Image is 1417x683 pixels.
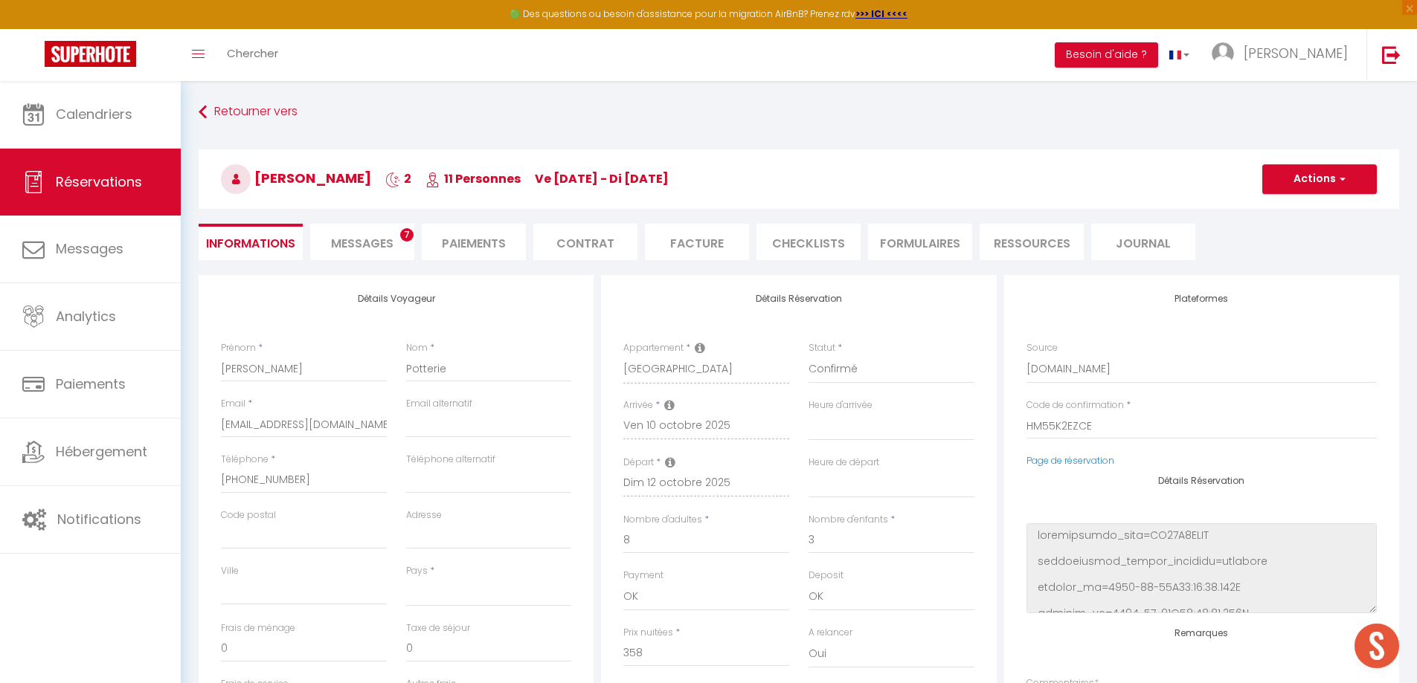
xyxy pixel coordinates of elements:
[221,508,276,522] label: Code postal
[385,170,411,187] span: 2
[1026,476,1377,486] h4: Détails Réservation
[227,45,278,61] span: Chercher
[56,375,126,393] span: Paiements
[425,170,521,187] span: 11 Personnes
[56,307,116,326] span: Analytics
[1382,45,1401,64] img: logout
[1026,294,1377,304] h4: Plateformes
[809,513,888,527] label: Nombre d'enfants
[1262,164,1377,194] button: Actions
[1201,29,1366,81] a: ... [PERSON_NAME]
[56,239,123,258] span: Messages
[809,456,879,470] label: Heure de départ
[331,235,393,252] span: Messages
[406,453,495,467] label: Téléphone alternatif
[199,224,303,260] li: Informations
[45,41,136,67] img: Super Booking
[56,105,132,123] span: Calendriers
[623,456,654,470] label: Départ
[1026,628,1377,638] h4: Remarques
[623,569,663,583] label: Payment
[623,626,673,640] label: Prix nuitées
[1026,454,1114,467] a: Page de réservation
[623,513,702,527] label: Nombre d'adultes
[868,224,972,260] li: FORMULAIRES
[809,626,852,640] label: A relancer
[1026,398,1124,412] label: Code de confirmation
[406,341,428,355] label: Nom
[623,398,653,412] label: Arrivée
[980,224,1084,260] li: Ressources
[645,224,749,260] li: Facture
[406,397,472,411] label: Email alternatif
[1026,341,1058,355] label: Source
[56,172,142,191] span: Réservations
[1212,42,1234,65] img: ...
[406,508,442,522] label: Adresse
[535,170,669,187] span: ve [DATE] - di [DATE]
[56,442,147,461] span: Hébergement
[623,294,974,304] h4: Détails Réservation
[406,621,470,635] label: Taxe de séjour
[855,7,907,20] a: >>> ICI <<<<
[809,398,873,412] label: Heure d'arrivée
[221,294,571,304] h4: Détails Voyageur
[1055,42,1158,68] button: Besoin d'aide ?
[533,224,637,260] li: Contrat
[400,228,414,242] span: 7
[1091,224,1195,260] li: Journal
[216,29,289,81] a: Chercher
[221,621,295,635] label: Frais de ménage
[809,341,835,355] label: Statut
[199,99,1399,126] a: Retourner vers
[1355,624,1399,668] div: Ouvrir le chat
[809,569,844,583] label: Deposit
[221,564,239,578] label: Ville
[756,224,861,260] li: CHECKLISTS
[1244,44,1348,62] span: [PERSON_NAME]
[221,169,371,187] span: [PERSON_NAME]
[221,397,245,411] label: Email
[57,510,141,528] span: Notifications
[406,564,428,578] label: Pays
[221,453,269,467] label: Téléphone
[623,341,684,355] label: Appartement
[422,224,526,260] li: Paiements
[221,341,256,355] label: Prénom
